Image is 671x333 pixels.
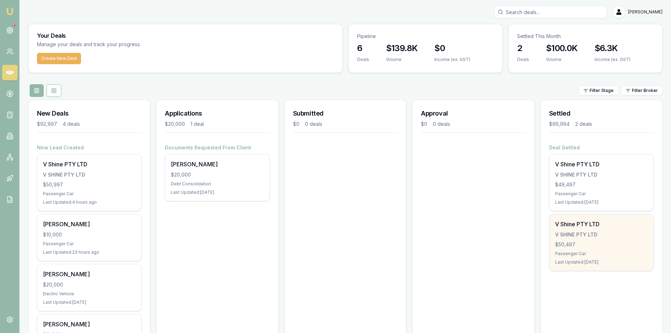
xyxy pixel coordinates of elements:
div: 0 deals [305,121,322,128]
div: V Shine PTY LTD [555,220,648,228]
div: $0 [293,121,299,128]
p: Pipeline [357,33,494,40]
div: V SHINE PTY LTD [555,231,648,238]
div: Passenger Car [43,241,136,247]
div: Passenger Car [555,251,648,257]
span: Filter Stage [590,88,614,93]
h3: Applications [165,109,269,118]
h4: Deal Settled [549,144,654,151]
div: Volume [386,57,418,62]
div: V SHINE PTY LTD [555,171,648,178]
div: [PERSON_NAME] [43,220,136,228]
div: Volume [546,57,578,62]
span: Filter Broker [632,88,658,93]
button: Create New Deal [37,53,81,64]
input: Search deals [494,6,607,18]
h3: Submitted [293,109,398,118]
img: emu-icon-u.png [6,7,14,16]
h3: $139.8K [386,43,418,54]
div: Last Updated: [DATE] [43,300,136,305]
div: $92,997 [37,121,57,128]
div: Passenger Car [43,191,136,197]
div: V Shine PTY LTD [555,160,648,168]
h3: $6.3K [595,43,630,54]
div: V Shine PTY LTD [43,160,136,168]
div: 1 deal [191,121,204,128]
div: Debt Consolidation [171,181,263,187]
div: V SHINE PTY LTD [43,171,136,178]
div: 4 deals [63,121,80,128]
h3: Your Deals [37,33,334,38]
p: Manage your deals and track your progress. [37,41,217,49]
div: Last Updated: [DATE] [171,190,263,195]
div: $49,497 [555,181,648,188]
h3: $0 [434,43,470,54]
div: Last Updated: [DATE] [555,259,648,265]
div: $20,000 [165,121,185,128]
div: $99,994 [549,121,570,128]
div: $50,997 [43,181,136,188]
div: Income (ex. GST) [434,57,470,62]
h3: 6 [357,43,369,54]
div: Passenger Car [555,191,648,197]
div: $20,000 [43,281,136,288]
div: [PERSON_NAME] [43,270,136,278]
div: Electric Vehicle [43,291,136,297]
div: [PERSON_NAME] [43,320,136,328]
h3: Settled [549,109,654,118]
h3: $100.0K [546,43,578,54]
h4: Documents Requested From Client [165,144,269,151]
p: Settled This Month [517,33,654,40]
div: Deals [357,57,369,62]
div: Last Updated: [DATE] [555,199,648,205]
button: Filter Broker [621,86,663,95]
div: $10,000 [43,231,136,238]
button: Filter Stage [579,86,618,95]
div: 2 deals [575,121,592,128]
h3: New Deals [37,109,142,118]
h3: 2 [517,43,529,54]
div: $20,000 [171,171,263,178]
span: [PERSON_NAME] [628,9,663,15]
h3: Approval [421,109,526,118]
div: Deals [517,57,529,62]
div: Income (ex. GST) [595,57,630,62]
h4: New Lead Created [37,144,142,151]
div: 0 deals [433,121,450,128]
div: [PERSON_NAME] [171,160,263,168]
div: Last Updated: 23 hours ago [43,249,136,255]
div: Last Updated: 4 hours ago [43,199,136,205]
div: $50,497 [555,241,648,248]
div: $0 [421,121,427,128]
